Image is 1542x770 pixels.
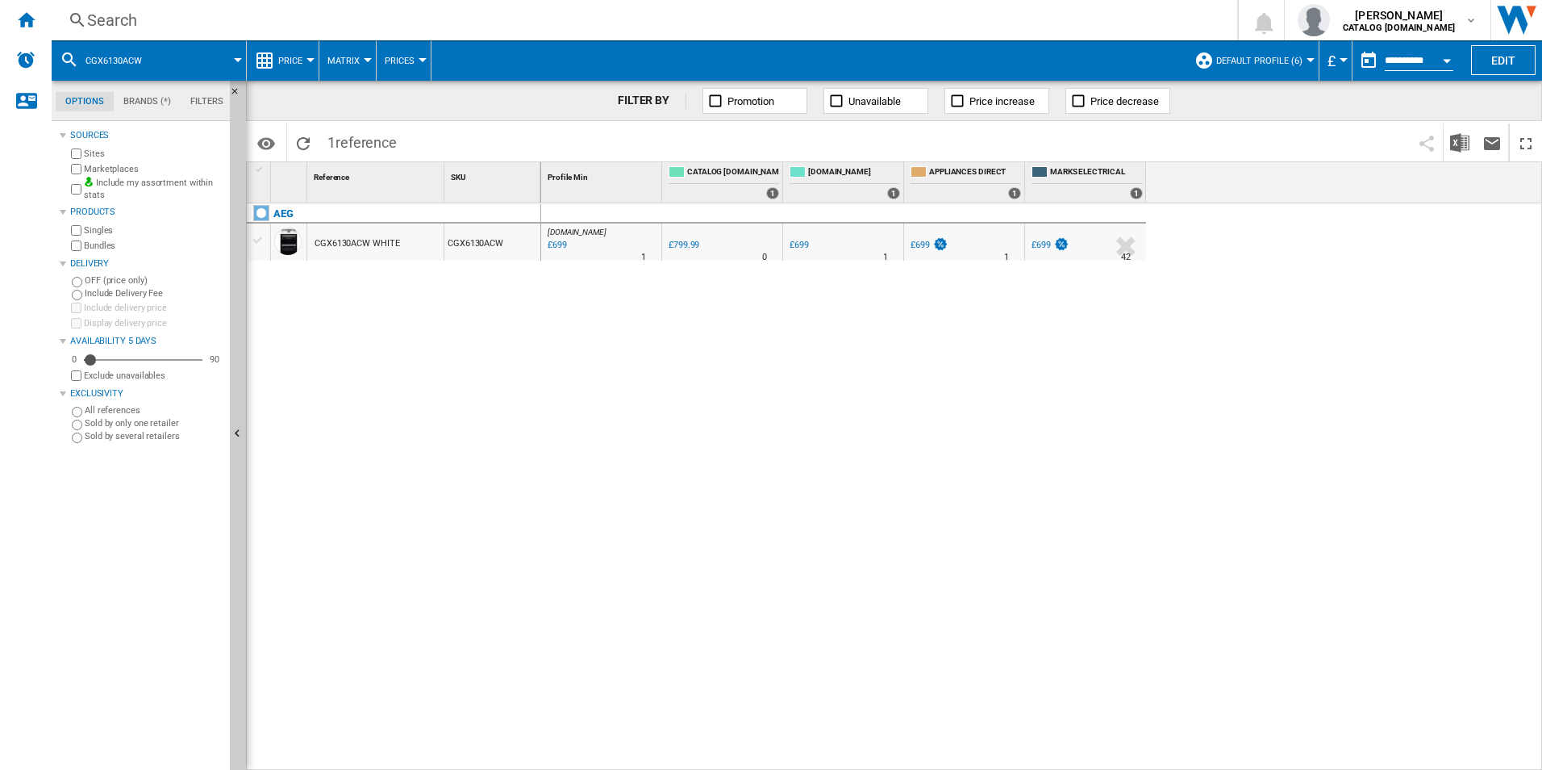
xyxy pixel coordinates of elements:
[230,81,249,110] button: Hide
[310,162,444,187] div: Reference Sort None
[71,241,81,251] input: Bundles
[70,206,223,219] div: Products
[1194,40,1311,81] div: Default profile (6)
[1510,123,1542,161] button: Maximize
[71,149,81,159] input: Sites
[315,225,399,262] div: CGX6130ACW WHITE
[385,56,415,66] span: Prices
[1065,88,1170,114] button: Price decrease
[1327,40,1344,81] button: £
[544,162,661,187] div: Profile Min Sort None
[181,92,233,111] md-tab-item: Filters
[1298,4,1330,36] img: profile.jpg
[84,370,223,382] label: Exclude unavailables
[255,40,310,81] div: Price
[72,290,82,300] input: Include Delivery Fee
[766,187,779,199] div: 1 offers sold by CATALOG ELECTROLUX.UK
[1090,95,1159,107] span: Price decrease
[1008,187,1021,199] div: 1 offers sold by APPLIANCES DIRECT
[1352,44,1385,77] button: md-calendar
[932,237,948,251] img: promotionV3.png
[84,177,94,186] img: mysite-bg-18x18.png
[250,128,282,157] button: Options
[70,335,223,348] div: Availability 5 Days
[702,88,807,114] button: Promotion
[823,88,928,114] button: Unavailable
[72,277,82,287] input: OFF (price only)
[72,420,82,430] input: Sold by only one retailer
[1216,56,1302,66] span: Default profile (6)
[56,92,114,111] md-tab-item: Options
[545,237,567,253] div: Last updated : Monday, 15 September 2025 10:02
[327,40,368,81] div: Matrix
[71,225,81,236] input: Singles
[1029,237,1069,253] div: £699
[85,56,142,66] span: CGX6130ACW
[1216,40,1311,81] button: Default profile (6)
[385,40,423,81] button: Prices
[907,162,1024,203] div: APPLIANCES DIRECT 1 offers sold by APPLIANCES DIRECT
[544,162,661,187] div: Sort None
[335,134,397,151] span: reference
[929,166,1021,180] span: APPLIANCES DIRECT
[206,354,223,366] div: 90
[448,162,540,187] div: SKU Sort None
[444,224,540,261] div: CGX6130ACW
[790,240,809,250] div: £699
[1028,162,1146,203] div: MARKS ELECTRICAL 1 offers sold by MARKS ELECTRICAL
[548,228,606,236] span: [DOMAIN_NAME]
[669,240,699,250] div: £799.99
[84,148,223,160] label: Sites
[327,56,360,66] span: Matrix
[548,173,588,182] span: Profile Min
[72,433,82,443] input: Sold by several retailers
[808,166,900,180] span: [DOMAIN_NAME]
[1411,123,1443,161] button: Share this bookmark with others
[666,237,699,253] div: £799.99
[114,92,181,111] md-tab-item: Brands (*)
[84,177,223,202] label: Include my assortment within stats
[665,162,782,203] div: CATALOG [DOMAIN_NAME] 1 offers sold by CATALOG ELECTROLUX.UK
[1444,123,1476,161] button: Download in Excel
[944,88,1049,114] button: Price increase
[1130,187,1143,199] div: 1 offers sold by MARKS ELECTRICAL
[70,387,223,400] div: Exclusivity
[16,50,35,69] img: alerts-logo.svg
[1031,240,1051,250] div: £699
[1450,133,1469,153] img: excel-24x24.png
[618,93,686,109] div: FILTER BY
[448,162,540,187] div: Sort None
[71,164,81,174] input: Marketplaces
[787,237,809,253] div: £699
[848,95,901,107] span: Unavailable
[60,40,238,81] div: CGX6130ACW
[70,129,223,142] div: Sources
[85,430,223,442] label: Sold by several retailers
[71,318,81,329] input: Display delivery price
[1343,23,1455,33] b: CATALOG [DOMAIN_NAME]
[84,302,223,314] label: Include delivery price
[883,249,888,266] div: Delivery Time : 1 day
[85,404,223,416] label: All references
[71,303,81,313] input: Include delivery price
[1053,237,1069,251] img: promotionV3.png
[287,123,319,161] button: Reload
[85,417,223,429] label: Sold by only one retailer
[687,166,779,180] span: CATALOG [DOMAIN_NAME]
[1471,45,1536,75] button: Edit
[1327,52,1336,69] span: £
[84,240,223,252] label: Bundles
[1004,249,1009,266] div: Delivery Time : 1 day
[911,240,930,250] div: £699
[1319,40,1352,81] md-menu: Currency
[84,224,223,236] label: Singles
[1343,7,1455,23] span: [PERSON_NAME]
[72,407,82,417] input: All references
[310,162,444,187] div: Sort None
[1432,44,1461,73] button: Open calendar
[887,187,900,199] div: 1 offers sold by AO.COM
[274,162,306,187] div: Sort None
[451,173,466,182] span: SKU
[84,163,223,175] label: Marketplaces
